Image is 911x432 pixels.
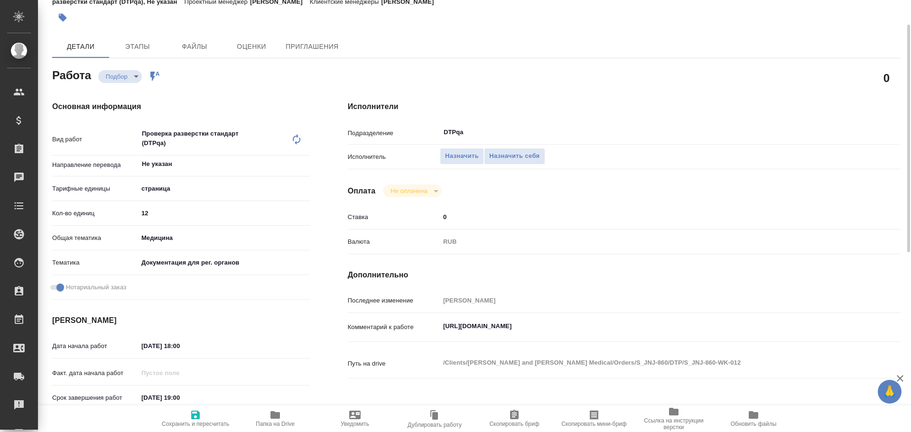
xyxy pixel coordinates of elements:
[138,255,310,271] div: Документация для рег. органов
[52,233,138,243] p: Общая тематика
[395,405,474,432] button: Дублировать работу
[52,160,138,170] p: Направление перевода
[440,318,855,334] textarea: [URL][DOMAIN_NAME]
[156,405,235,432] button: Сохранить и пересчитать
[235,405,315,432] button: Папка на Drive
[348,237,440,247] p: Валюта
[878,380,902,404] button: 🙏
[52,315,310,326] h4: [PERSON_NAME]
[849,131,851,133] button: Open
[440,355,855,371] textarea: /Clients/[PERSON_NAME] and [PERSON_NAME] Medical/Orders/S_JNJ-860/DTP/S_JNJ-860-WK-012
[66,283,126,292] span: Нотариальный заказ
[731,421,777,427] span: Обновить файлы
[348,129,440,138] p: Подразделение
[52,341,138,351] p: Дата начала работ
[162,421,229,427] span: Сохранить и пересчитать
[52,258,138,267] p: Тематика
[640,417,708,431] span: Ссылка на инструкции верстки
[440,234,855,250] div: RUB
[341,421,369,427] span: Уведомить
[440,294,855,307] input: Пустое поле
[561,421,626,427] span: Скопировать мини-бриф
[348,359,440,368] p: Путь на drive
[52,135,138,144] p: Вид работ
[484,148,545,165] button: Назначить себя
[52,7,73,28] button: Добавить тэг
[52,66,91,83] h2: Работа
[714,405,793,432] button: Обновить файлы
[489,151,539,162] span: Назначить себя
[229,41,274,53] span: Оценки
[305,163,307,165] button: Open
[348,212,440,222] p: Ставка
[138,366,221,380] input: Пустое поле
[348,322,440,332] p: Комментарий к работе
[138,339,221,353] input: ✎ Введи что-нибудь
[138,206,310,220] input: ✎ Введи что-нибудь
[489,421,539,427] span: Скопировать бриф
[554,405,634,432] button: Скопировать мини-бриф
[138,181,310,197] div: страница
[115,41,160,53] span: Этапы
[52,209,138,218] p: Кол-во единиц
[634,405,714,432] button: Ссылка на инструкции верстки
[58,41,103,53] span: Детали
[348,269,901,281] h4: Дополнительно
[440,148,484,165] button: Назначить
[383,184,441,197] div: Подбор
[445,151,479,162] span: Назначить
[52,184,138,193] p: Тарифные единицы
[883,70,890,86] h2: 0
[882,382,898,402] span: 🙏
[286,41,339,53] span: Приглашения
[52,101,310,112] h4: Основная информация
[408,422,462,428] span: Дублировать работу
[388,187,430,195] button: Не оплачена
[348,185,376,197] h4: Оплата
[138,230,310,246] div: Медицина
[103,73,130,81] button: Подбор
[256,421,295,427] span: Папка на Drive
[348,101,901,112] h4: Исполнители
[52,393,138,403] p: Срок завершения работ
[348,296,440,305] p: Последнее изменение
[172,41,217,53] span: Файлы
[348,152,440,162] p: Исполнитель
[98,70,142,83] div: Подбор
[315,405,395,432] button: Уведомить
[138,391,221,404] input: ✎ Введи что-нибудь
[474,405,554,432] button: Скопировать бриф
[440,210,855,224] input: ✎ Введи что-нибудь
[52,368,138,378] p: Факт. дата начала работ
